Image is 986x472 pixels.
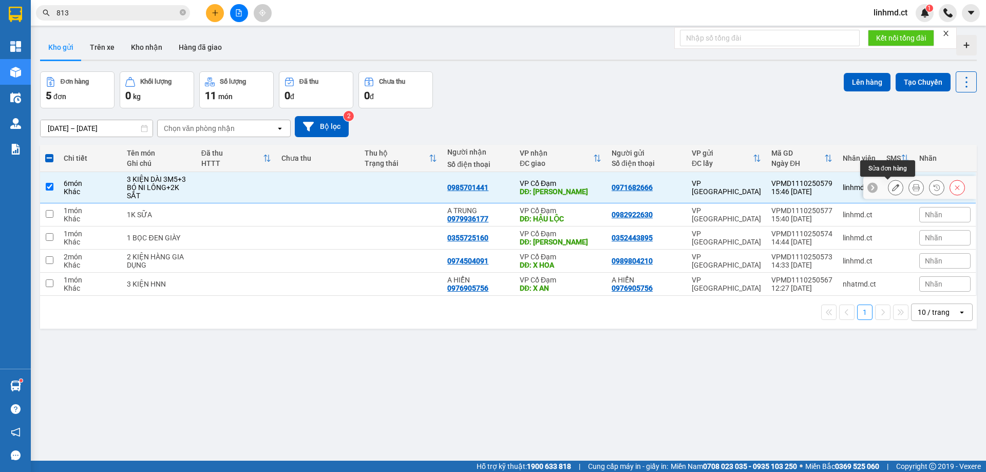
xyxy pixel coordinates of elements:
span: notification [11,427,21,437]
div: Người gửi [612,149,681,157]
span: Nhãn [925,211,942,219]
button: Bộ lọc [295,116,349,137]
div: linhmd.ct [843,183,876,192]
div: 3 KIỆN DÀI 3M5+3 BÓ NI LÔNG+2K SẮT [127,175,191,200]
div: Số điện thoại [447,160,509,168]
div: Đã thu [201,149,263,157]
span: search [43,9,50,16]
th: Toggle SortBy [515,145,606,172]
img: warehouse-icon [10,381,21,391]
span: kg [133,92,141,101]
div: HTTT [201,159,263,167]
div: VP [GEOGRAPHIC_DATA] [692,179,761,196]
div: 15:40 [DATE] [771,215,832,223]
span: ⚪️ [800,464,803,468]
div: linhmd.ct [843,211,876,219]
div: Đơn hàng [61,78,89,85]
span: 5 [46,89,51,102]
span: Miền Bắc [805,461,879,472]
div: Khác [64,284,117,292]
img: logo-vxr [9,7,22,22]
input: Select a date range. [41,120,153,137]
span: 1 [927,5,931,12]
span: message [11,450,21,460]
div: linhmd.ct [843,257,876,265]
div: Tạo kho hàng mới [956,35,977,55]
span: file-add [235,9,242,16]
img: warehouse-icon [10,67,21,78]
div: VP Cổ Đạm [520,206,601,215]
svg: open [276,124,284,133]
div: Chưa thu [379,78,405,85]
div: 6 món [64,179,117,187]
div: 14:44 [DATE] [771,238,832,246]
div: Số lượng [220,78,246,85]
div: Thu hộ [365,149,429,157]
div: DĐ: HẬU LỘC [520,215,601,223]
span: Miền Nam [671,461,797,472]
div: 1 món [64,276,117,284]
span: plus [212,9,219,16]
div: 0971682666 [612,183,653,192]
div: linhmd.ct [843,234,876,242]
li: Hotline: 1900252555 [96,38,429,51]
div: nhatmd.ct [843,280,876,288]
div: 14:33 [DATE] [771,261,832,269]
img: logo.jpg [13,13,64,64]
span: linhmd.ct [865,6,916,19]
div: DĐ: X HOA [520,261,601,269]
div: Nhãn [919,154,971,162]
button: Lên hàng [844,73,890,91]
button: Trên xe [82,35,123,60]
div: SMS [886,154,901,162]
button: Đơn hàng5đơn [40,71,115,108]
div: Người nhận [447,148,509,156]
img: warehouse-icon [10,118,21,129]
div: Chưa thu [281,154,354,162]
span: 0 [285,89,290,102]
div: DĐ: X AN [520,284,601,292]
th: Toggle SortBy [359,145,443,172]
div: A HIỂN [447,276,509,284]
button: plus [206,4,224,22]
div: Khác [64,261,117,269]
button: file-add [230,4,248,22]
span: Nhãn [925,234,942,242]
div: DĐ: XUÂN HẢI [520,238,601,246]
div: VP [GEOGRAPHIC_DATA] [692,276,761,292]
span: đ [370,92,374,101]
button: Tạo Chuyến [896,73,951,91]
div: VP [GEOGRAPHIC_DATA] [692,230,761,246]
div: DĐ: HỒNG LỘC [520,187,601,196]
strong: 0369 525 060 [835,462,879,470]
span: 0 [364,89,370,102]
th: Toggle SortBy [881,145,914,172]
span: aim [259,9,266,16]
span: Kết nối tổng đài [876,32,926,44]
b: GỬI : VP [GEOGRAPHIC_DATA] [13,74,153,109]
th: Toggle SortBy [766,145,838,172]
div: 0979936177 [447,215,488,223]
div: VP [GEOGRAPHIC_DATA] [692,253,761,269]
div: 1 BỌC ĐEN GIÀY [127,234,191,242]
div: Ghi chú [127,159,191,167]
button: Kho nhận [123,35,170,60]
img: solution-icon [10,144,21,155]
span: copyright [929,463,936,470]
sup: 2 [344,111,354,121]
div: VPMD1110250574 [771,230,832,238]
span: close [942,30,950,37]
div: 2 KIỆN HÀNG GIA DỤNG [127,253,191,269]
div: ĐC lấy [692,159,753,167]
div: Chi tiết [64,154,117,162]
input: Nhập số tổng đài [680,30,860,46]
div: 0985701441 [447,183,488,192]
div: Số điện thoại [612,159,681,167]
span: | [579,461,580,472]
span: caret-down [966,8,976,17]
div: Sửa đơn hàng [888,180,903,195]
img: warehouse-icon [10,92,21,103]
div: Chọn văn phòng nhận [164,123,235,134]
div: 0974504091 [447,257,488,265]
div: Nhân viên [843,154,876,162]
